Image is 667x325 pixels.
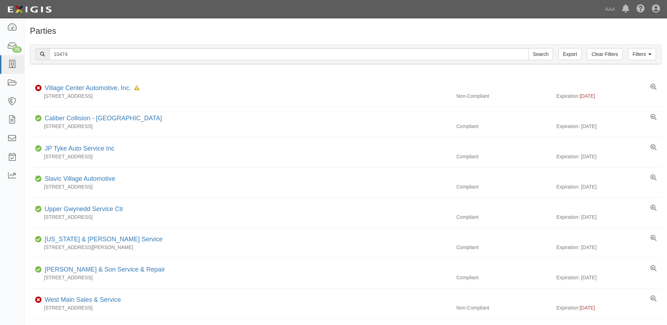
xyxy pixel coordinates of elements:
a: View results summary [650,295,656,302]
div: Expiration: [556,304,661,311]
a: Filters [628,48,656,60]
div: Expiration: [556,93,661,100]
a: Slavic Village Automotive [45,175,115,182]
div: [STREET_ADDRESS] [30,304,451,311]
input: Search [49,48,529,60]
a: View results summary [650,235,656,242]
a: AAA [602,2,618,16]
div: Expiration: [DATE] [556,123,661,130]
div: Washington & Lee Service [42,235,162,244]
a: JP Tyke Auto Service Inc [45,145,114,152]
div: Village Center Automotive, Inc. [42,84,140,93]
i: Compliant [35,177,42,181]
div: Expiration: [DATE] [556,244,661,251]
div: West Main Sales & Service [42,295,121,305]
div: Weber & Son Service & Repair [42,265,165,274]
img: logo-5460c22ac91f19d4615b14bd174203de0afe785f0fc80cf4dbbc73dc1793850b.png [5,3,54,16]
div: Compliant [451,153,556,160]
div: [STREET_ADDRESS] [30,153,451,160]
a: [US_STATE] & [PERSON_NAME] Service [45,236,162,243]
a: View results summary [650,205,656,212]
div: Compliant [451,244,556,251]
a: View results summary [650,84,656,91]
div: Caliber Collision - Copperfield [42,114,162,123]
a: [PERSON_NAME] & Son Service & Repair [45,266,165,273]
div: Upper Gwynedd Service Ctr [42,205,123,214]
i: Compliant [35,267,42,272]
i: Compliant [35,237,42,242]
i: Non-Compliant [35,86,42,91]
div: Expiration: [DATE] [556,274,661,281]
a: View results summary [650,265,656,272]
div: Expiration: [DATE] [556,183,661,190]
i: Compliant [35,116,42,121]
i: In Default since 10/13/2025 [134,86,140,91]
div: [STREET_ADDRESS] [30,123,451,130]
a: Clear Filters [587,48,622,60]
div: [STREET_ADDRESS] [30,214,451,221]
div: Compliant [451,274,556,281]
span: [DATE] [580,305,595,311]
div: [STREET_ADDRESS] [30,93,451,100]
div: [STREET_ADDRESS] [30,183,451,190]
a: View results summary [650,174,656,181]
span: [DATE] [580,93,595,99]
div: [STREET_ADDRESS] [30,274,451,281]
a: Village Center Automotive, Inc. [45,84,131,91]
a: Caliber Collision - [GEOGRAPHIC_DATA] [45,115,162,122]
a: Export [558,48,582,60]
h1: Parties [30,26,662,36]
div: JP Tyke Auto Service Inc [42,144,114,153]
div: Expiration: [DATE] [556,153,661,160]
i: Help Center - Complianz [636,5,645,13]
a: View results summary [650,114,656,121]
div: Compliant [451,214,556,221]
div: 73 [12,46,22,53]
a: West Main Sales & Service [45,296,121,303]
a: Upper Gwynedd Service Ctr [45,205,123,212]
div: [STREET_ADDRESS][PERSON_NAME] [30,244,451,251]
div: Slavic Village Automotive [42,174,115,184]
div: Non-Compliant [451,93,556,100]
input: Search [528,48,553,60]
div: Compliant [451,123,556,130]
div: Expiration: [DATE] [556,214,661,221]
div: Compliant [451,183,556,190]
i: Non-Compliant [35,298,42,302]
i: Compliant [35,146,42,151]
a: View results summary [650,144,656,151]
div: Non-Compliant [451,304,556,311]
i: Compliant [35,207,42,212]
